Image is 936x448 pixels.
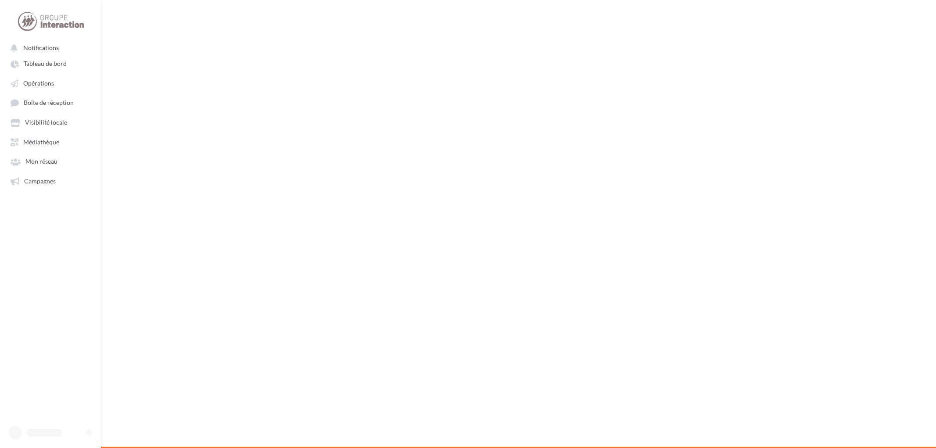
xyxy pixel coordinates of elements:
a: Opérations [5,75,96,91]
a: Campagnes [5,173,96,189]
span: Médiathèque [23,138,59,146]
a: Visibilité locale [5,114,96,130]
span: Opérations [23,79,54,87]
span: Mon réseau [25,158,57,165]
a: Tableau de bord [5,55,96,71]
a: Médiathèque [5,134,96,150]
span: Notifications [23,44,59,51]
span: Visibilité locale [25,119,67,126]
a: Boîte de réception [5,94,96,111]
span: Boîte de réception [24,99,74,107]
span: Tableau de bord [24,60,67,68]
a: Mon réseau [5,153,96,169]
span: Campagnes [24,177,56,185]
